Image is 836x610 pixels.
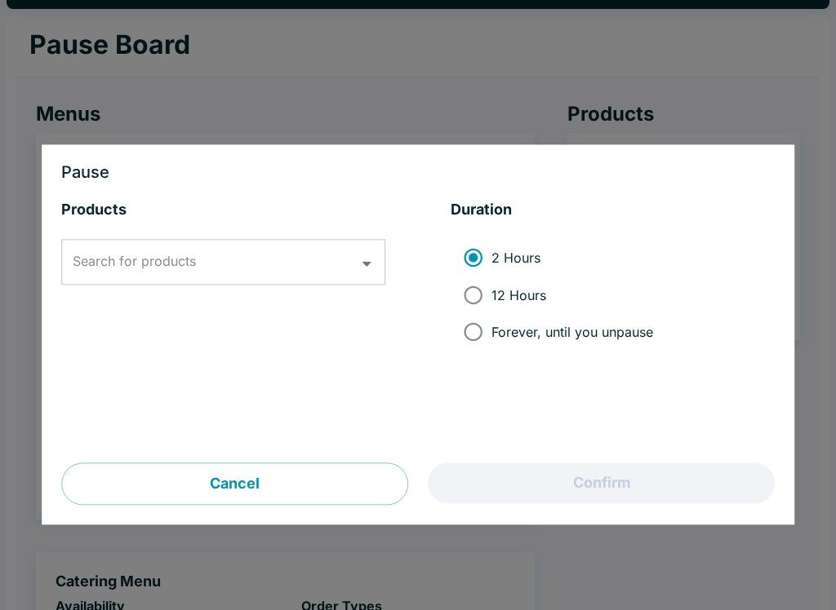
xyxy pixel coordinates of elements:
[61,463,408,506] button: Cancel
[491,324,653,340] span: Forever, until you unpause
[354,251,380,276] button: Open
[491,287,546,303] span: 12 Hours
[491,250,540,266] span: 2 Hours
[61,201,385,220] h5: Products
[61,165,775,181] h3: Pause
[451,201,775,220] h5: Duration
